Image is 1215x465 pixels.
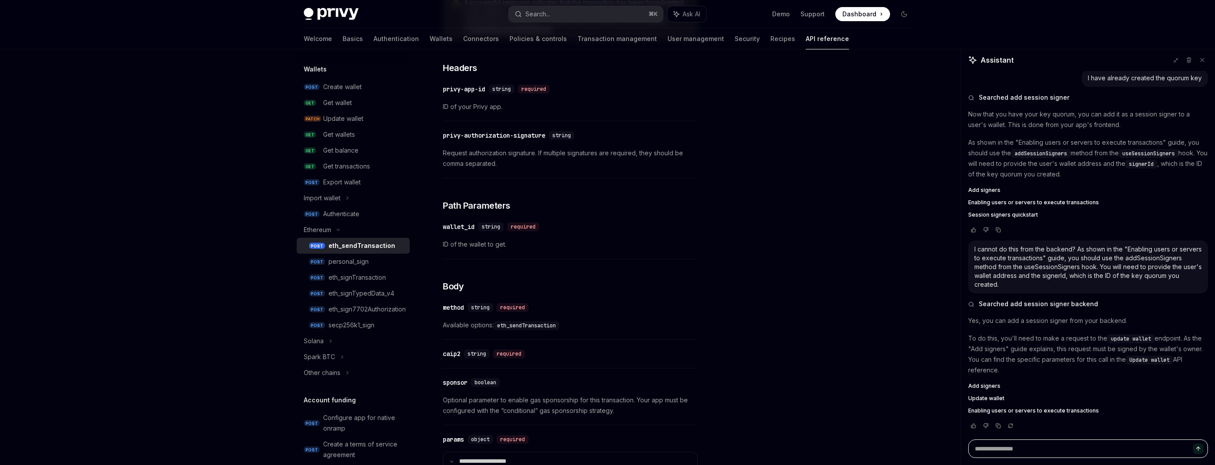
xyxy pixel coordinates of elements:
code: eth_sendTransaction [494,321,559,330]
a: Welcome [304,28,332,49]
div: method [443,303,464,312]
button: Searched add session signer backend [968,300,1208,308]
div: Get wallets [323,129,355,140]
p: As shown in the "Enabling users or servers to execute transactions" guide, you should use the met... [968,137,1208,180]
span: update wallet [1111,335,1151,342]
a: Authentication [374,28,419,49]
a: Policies & controls [509,28,567,49]
a: Enabling users or servers to execute transactions [968,407,1208,414]
div: caip2 [443,349,460,358]
span: signerId [1129,161,1154,168]
span: POST [304,84,320,90]
div: secp256k1_sign [328,320,374,330]
a: Support [800,10,825,19]
a: GETGet transactions [297,158,410,174]
a: POSTAuthenticate [297,206,410,222]
span: POST [304,179,320,186]
span: Body [443,280,464,292]
div: required [518,85,550,94]
div: Ethereum [304,225,331,235]
span: Dashboard [842,10,876,19]
a: POSTCreate a terms of service agreement [297,436,410,463]
span: PATCH [304,116,321,122]
span: Assistant [981,55,1014,65]
a: GETGet wallets [297,127,410,142]
span: POST [309,322,325,329]
span: string [471,304,490,311]
a: POSTeth_signTypedData_v4 [297,285,410,301]
div: Authenticate [323,209,359,219]
h5: Wallets [304,64,327,75]
span: Update wallet [1129,356,1170,364]
a: PATCHUpdate wallet [297,111,410,127]
h5: Account funding [304,395,356,405]
span: string [492,86,511,93]
span: ID of the wallet to get. [443,239,698,250]
button: Toggle dark mode [897,7,911,21]
span: Add signers [968,187,1000,194]
a: Enabling users or servers to execute transactions [968,199,1208,206]
span: useSessionSigners [1122,150,1175,157]
div: eth_signTypedData_v4 [328,288,394,299]
a: Transaction management [577,28,657,49]
a: GETGet wallet [297,95,410,111]
span: Searched add session signer backend [979,300,1098,308]
div: params [443,435,464,444]
span: Path Parameters [443,199,510,212]
div: Spark BTC [304,352,335,362]
span: Ask AI [683,10,700,19]
span: Add signers [968,382,1000,390]
div: privy-app-id [443,85,485,94]
a: POSTeth_sign7702Authorization [297,301,410,317]
a: POSTCreate wallet [297,79,410,95]
button: Search...⌘K [509,6,663,22]
div: sponsor [443,378,468,387]
span: POST [304,211,320,217]
div: Configure app for native onramp [323,412,404,434]
div: Export wallet [323,177,361,187]
a: Recipes [770,28,795,49]
span: POST [309,306,325,313]
a: Wallets [430,28,453,49]
span: GET [304,100,316,106]
div: Create a terms of service agreement [323,439,404,460]
div: I have already created the quorum key [1088,74,1202,82]
button: Send message [1193,443,1204,454]
div: required [507,222,539,231]
span: string [552,132,571,139]
span: string [482,223,500,230]
div: privy-authorization-signature [443,131,545,140]
span: POST [309,243,325,249]
div: Import wallet [304,193,340,203]
div: Create wallet [323,82,362,92]
a: Basics [343,28,363,49]
a: Add signers [968,187,1208,194]
span: Searched add session signer [979,93,1069,102]
span: Optional parameter to enable gas sponsorship for this transaction. Your app must be configured wi... [443,395,698,416]
span: Update wallet [968,395,1004,402]
span: POST [304,446,320,453]
span: Session signers quickstart [968,211,1038,218]
button: Ask AI [668,6,706,22]
a: Session signers quickstart [968,211,1208,218]
div: Get wallet [323,97,352,108]
a: POSTeth_sendTransaction [297,238,410,254]
div: required [497,303,528,312]
span: Enabling users or servers to execute transactions [968,407,1099,414]
a: Demo [772,10,790,19]
div: required [497,435,528,444]
span: POST [309,274,325,281]
a: POSTExport wallet [297,174,410,190]
div: eth_signTransaction [328,272,386,283]
a: GETGet balance [297,142,410,158]
a: Add signers [968,382,1208,390]
span: Enabling users or servers to execute transactions [968,199,1099,206]
p: Yes, you can add a session signer from your backend. [968,315,1208,326]
span: object [471,436,490,443]
div: wallet_id [443,222,475,231]
span: ⌘ K [649,11,658,18]
span: GET [304,131,316,138]
span: Headers [443,62,477,74]
div: required [493,349,525,358]
a: POSTsecp256k1_sign [297,317,410,333]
